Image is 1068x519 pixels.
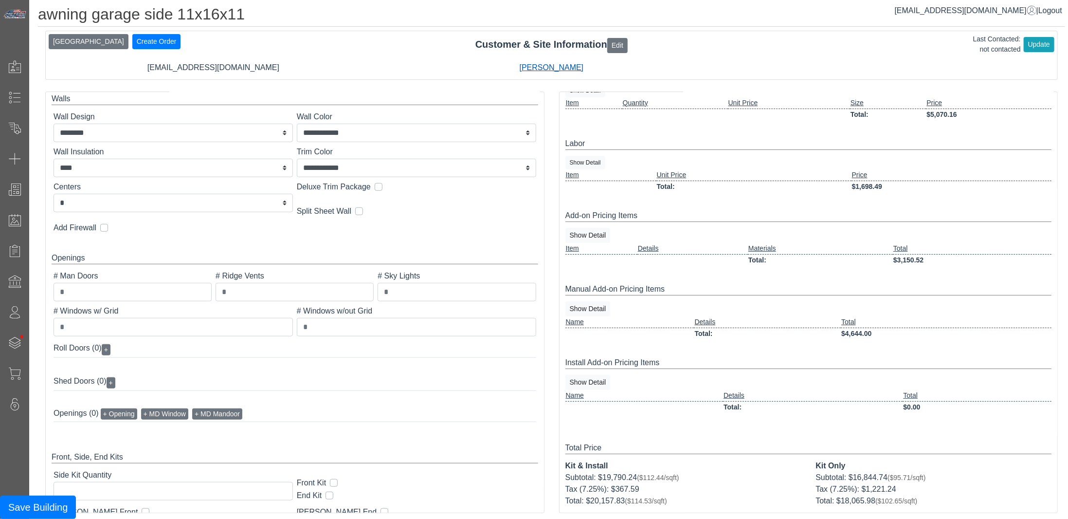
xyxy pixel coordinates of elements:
[565,442,1052,454] div: Total Price
[52,451,538,463] div: Front, Side, End Kits
[297,146,536,158] label: Trim Color
[565,390,724,402] td: Name
[49,34,128,49] button: [GEOGRAPHIC_DATA]
[850,109,926,120] td: Total:
[565,210,1052,222] div: Add-on Pricing Items
[565,483,801,495] div: Tax (7.25%): $367.59
[565,301,611,316] button: Show Detail
[297,506,377,518] label: [PERSON_NAME] End
[54,305,293,317] label: # Windows w/ Grid
[723,390,903,402] td: Details
[565,156,605,169] button: Show Detail
[565,169,656,181] td: Item
[54,407,536,422] div: Openings (0)
[851,169,1051,181] td: Price
[656,181,851,192] td: Total:
[54,373,536,391] div: Shed Doors (0)
[52,93,538,105] div: Walls
[926,109,1051,120] td: $5,070.16
[192,408,242,420] button: + MD Mandoor
[54,181,293,193] label: Centers
[565,375,611,390] button: Show Detail
[565,243,637,255] td: Item
[1024,37,1054,52] button: Update
[565,97,622,109] td: Item
[895,5,1062,17] div: |
[841,316,1051,328] td: Total
[54,222,96,234] label: Add Firewall
[723,401,903,413] td: Total:
[565,228,611,243] button: Show Detail
[44,62,382,74] div: [EMAIL_ADDRESS][DOMAIN_NAME]
[54,146,293,158] label: Wall Insulation
[54,469,289,481] label: Side Kit Quantity
[297,181,371,193] label: Deluxe Trim Package
[893,243,1051,255] td: Total
[54,506,138,518] label: [PERSON_NAME] Front
[1038,6,1062,15] span: Logout
[565,138,1052,150] div: Labor
[851,181,1051,192] td: $1,698.49
[378,270,536,282] label: # Sky Lights
[748,254,893,266] td: Total:
[46,37,1057,53] div: Customer & Site Information
[625,497,667,505] span: ($114.53/sqft)
[102,344,110,355] button: +
[607,38,628,53] button: Edit
[850,97,926,109] td: Size
[297,205,351,217] label: Split Sheet Wall
[887,474,926,482] span: ($95.71/sqft)
[815,460,1051,472] div: Kit Only
[656,169,851,181] td: Unit Price
[694,316,841,328] td: Details
[694,328,841,339] td: Total:
[52,252,538,264] div: Openings
[565,495,801,507] div: Total: $20,157.83
[565,283,1052,296] div: Manual Add-on Pricing Items
[54,340,536,358] div: Roll Doors (0)
[895,6,1036,15] a: [EMAIL_ADDRESS][DOMAIN_NAME]
[637,474,679,482] span: ($112.44/sqft)
[973,34,1021,55] div: Last Contacted: not contacted
[297,111,536,123] label: Wall Color
[815,483,1051,495] div: Tax (7.25%): $1,221.24
[141,408,189,420] button: + MD Window
[3,9,27,19] img: Metals Direct Inc Logo
[926,97,1051,109] td: Price
[565,472,801,483] div: Subtotal: $19,790.24
[297,490,322,501] label: End Kit
[297,477,326,489] label: Front Kit
[565,460,801,472] div: Kit & Install
[637,243,748,255] td: Details
[903,401,1051,413] td: $0.00
[875,497,917,505] span: ($102.65/sqft)
[101,408,137,420] button: + Opening
[107,377,115,389] button: +
[815,472,1051,483] div: Subtotal: $16,844.74
[38,5,1065,27] h1: awning garage side 11x16x11
[9,321,34,352] span: •
[841,328,1051,339] td: $4,644.00
[565,357,1052,369] div: Install Add-on Pricing Items
[893,254,1051,266] td: $3,150.52
[132,34,181,49] button: Create Order
[216,270,374,282] label: # Ridge Vents
[54,111,293,123] label: Wall Design
[54,270,212,282] label: # Man Doors
[565,316,694,328] td: Name
[622,97,728,109] td: Quantity
[297,305,536,317] label: # Windows w/out Grid
[815,495,1051,507] div: Total: $18,065.98
[520,63,584,72] a: [PERSON_NAME]
[728,97,850,109] td: Unit Price
[748,243,893,255] td: Materials
[903,390,1051,402] td: Total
